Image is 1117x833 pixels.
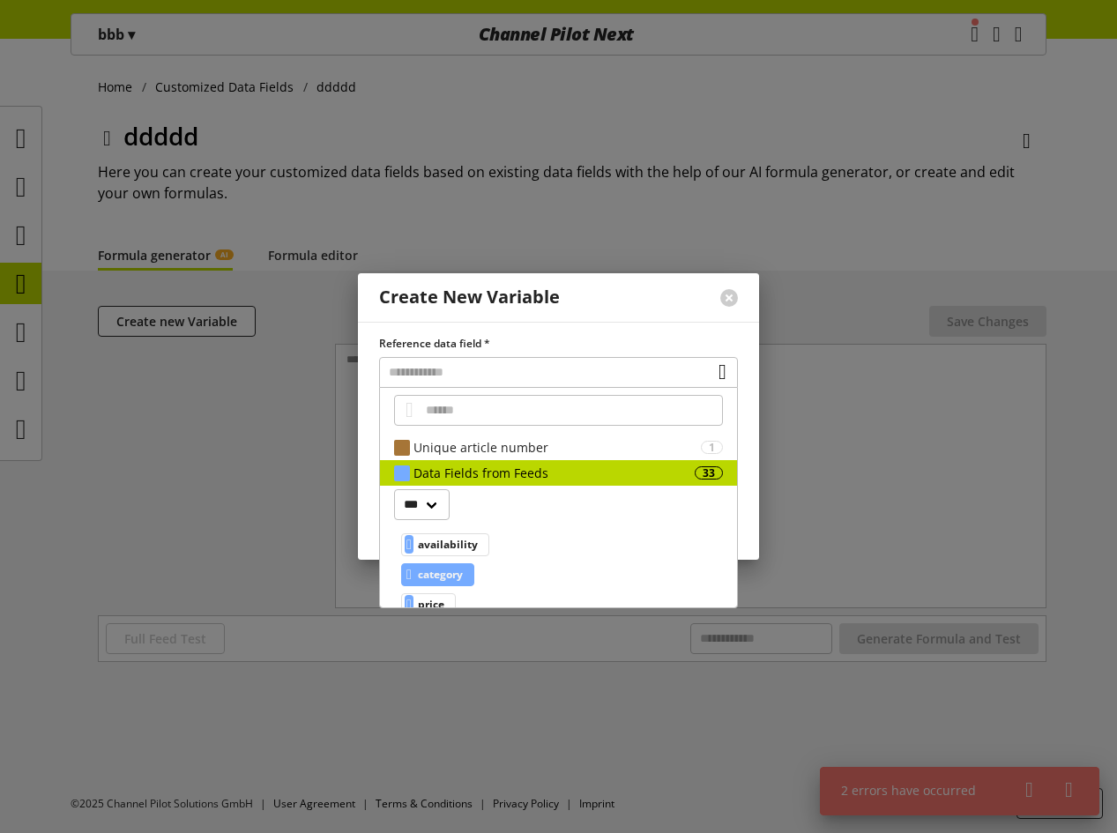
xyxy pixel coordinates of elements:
[695,466,723,480] div: 33
[701,441,723,454] div: 1
[418,564,463,585] span: category
[418,594,444,615] span: price
[413,438,701,457] div: Unique article number
[379,287,560,308] div: Create New Variable
[418,534,478,555] span: availability
[413,464,695,482] div: Data Fields from Feeds
[379,336,738,352] label: Reference data field *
